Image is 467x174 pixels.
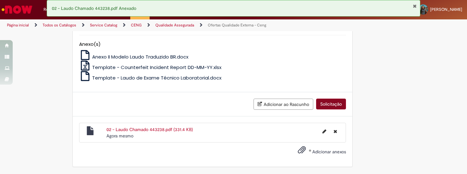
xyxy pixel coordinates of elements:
[131,23,142,28] a: CENG
[79,64,222,71] a: Template - Counterfeit Incident Report DD-MM-YY.xlsx
[330,126,341,136] button: Excluir 02 - Laudo Chamado 443238.pdf
[1,3,33,16] img: ServiceNow
[92,74,221,81] span: Template - Laudo de Exame Técnico Laboratorial.docx
[79,74,222,81] a: Template - Laudo de Exame Técnico Laboratorial.docx
[254,99,313,110] button: Adicionar ao Rascunho
[92,53,188,60] span: Anexo II Modelo Laudo Traduzido BR.docx
[7,23,29,28] a: Página inicial
[90,23,117,28] a: Service Catalog
[208,23,266,28] a: Ofertas Qualidade Externa - Ceng
[106,133,133,139] time: 28/08/2025 15:52:22
[413,3,417,9] button: Fechar Notificação
[52,5,136,11] span: 02 - Laudo Chamado 443238.pdf Anexado
[430,7,462,12] span: [PERSON_NAME]
[79,53,189,60] a: Anexo II Modelo Laudo Traduzido BR.docx
[79,42,346,47] h5: Anexo(s)
[106,127,193,132] a: 02 - Laudo Chamado 443238.pdf (331.4 KB)
[5,19,307,31] ul: Trilhas de página
[44,6,66,13] span: Requisições
[106,133,133,139] span: Agora mesmo
[92,64,221,71] span: Template - Counterfeit Incident Report DD-MM-YY.xlsx
[155,23,194,28] a: Qualidade Assegurada
[319,126,330,136] button: Editar nome de arquivo 02 - Laudo Chamado 443238.pdf
[316,99,346,109] button: Solicitação
[43,23,76,28] a: Todos os Catálogos
[296,144,308,159] button: Adicionar anexos
[312,149,346,155] span: Adicionar anexos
